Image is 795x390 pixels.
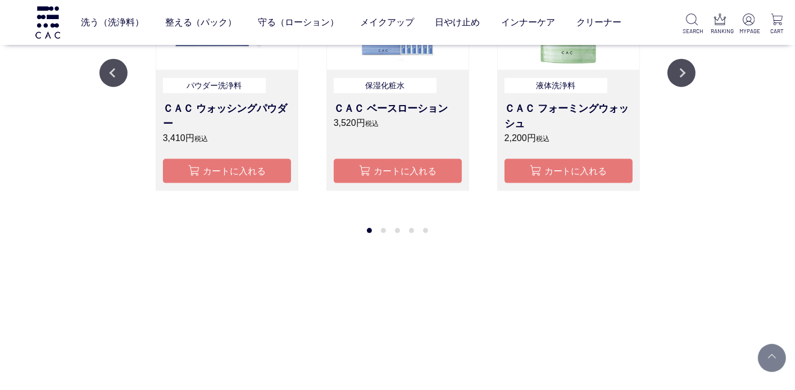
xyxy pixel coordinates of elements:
[409,228,414,233] button: 4 of 2
[163,131,292,145] p: 3,410円
[334,78,462,146] a: 保湿化粧水 ＣＡＣ ベースローション 3,520円税込
[334,78,437,93] p: 保湿化粧水
[99,59,128,87] button: Previous
[505,159,633,183] button: カートに入れる
[683,13,701,35] a: SEARCH
[194,135,208,143] span: 税込
[501,7,555,38] a: インナーケア
[163,101,292,131] h3: ＣＡＣ ウォッシングパウダー
[423,228,428,233] button: 5 of 2
[81,7,144,38] a: 洗う（洗浄料）
[334,116,462,130] p: 3,520円
[576,7,621,38] a: クリーナー
[683,27,701,35] p: SEARCH
[768,27,786,35] p: CART
[739,27,757,35] p: MYPAGE
[536,135,549,143] span: 税込
[381,228,386,233] button: 2 of 2
[258,7,339,38] a: 守る（ローション）
[334,159,462,183] button: カートに入れる
[34,6,62,38] img: logo
[435,7,480,38] a: 日やけ止め
[334,101,462,116] h3: ＣＡＣ ベースローション
[711,13,729,35] a: RANKING
[505,78,607,93] p: 液体洗浄料
[711,27,729,35] p: RANKING
[395,228,400,233] button: 3 of 2
[505,131,633,145] p: 2,200円
[367,228,372,233] button: 1 of 2
[360,7,414,38] a: メイクアップ
[739,13,757,35] a: MYPAGE
[163,78,266,93] p: パウダー洗浄料
[163,159,292,183] button: カートに入れる
[165,7,237,38] a: 整える（パック）
[768,13,786,35] a: CART
[163,78,292,146] a: パウダー洗浄料 ＣＡＣ ウォッシングパウダー 3,410円税込
[667,59,696,87] button: Next
[505,101,633,131] h3: ＣＡＣ フォーミングウォッシュ
[505,78,633,146] a: 液体洗浄料 ＣＡＣ フォーミングウォッシュ 2,200円税込
[365,120,379,128] span: 税込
